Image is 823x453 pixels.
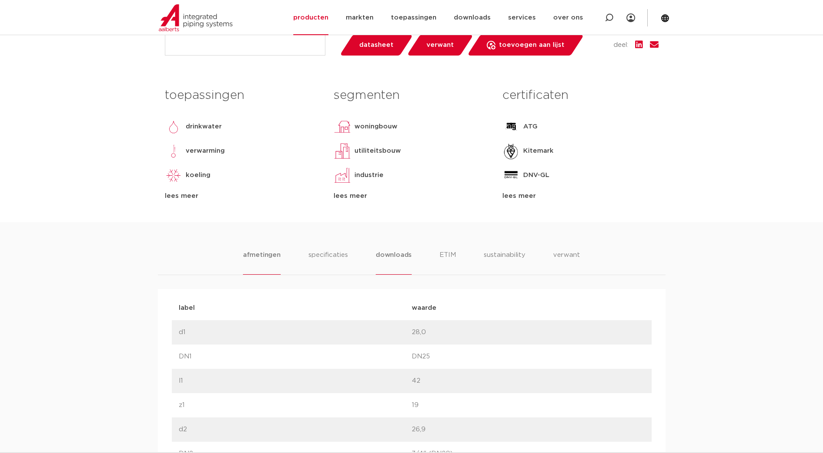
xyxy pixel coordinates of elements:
a: datasheet [339,35,413,56]
a: verwant [407,35,473,56]
h3: certificaten [502,87,658,104]
span: datasheet [359,38,393,52]
p: 28,0 [412,327,645,338]
p: ATG [523,121,538,132]
h3: segmenten [334,87,489,104]
p: d2 [179,424,412,435]
span: toevoegen aan lijst [499,38,564,52]
span: deel: [613,40,628,50]
span: verwant [426,38,454,52]
p: DNV-GL [523,170,549,181]
p: industrie [354,170,384,181]
p: DN1 [179,351,412,362]
p: 26,9 [412,424,645,435]
li: ETIM [439,250,456,275]
li: specificaties [308,250,348,275]
li: sustainability [484,250,525,275]
h3: toepassingen [165,87,321,104]
img: drinkwater [165,118,182,135]
p: DN25 [412,351,645,362]
p: d1 [179,327,412,338]
img: DNV-GL [502,167,520,184]
p: woningbouw [354,121,397,132]
p: drinkwater [186,121,222,132]
div: lees meer [334,191,489,201]
img: woningbouw [334,118,351,135]
li: downloads [376,250,412,275]
p: z1 [179,400,412,410]
img: utiliteitsbouw [334,142,351,160]
img: industrie [334,167,351,184]
div: lees meer [165,191,321,201]
p: waarde [412,303,645,313]
p: koeling [186,170,210,181]
p: 19 [412,400,645,410]
li: verwant [553,250,580,275]
img: ATG [502,118,520,135]
img: koeling [165,167,182,184]
img: Kitemark [502,142,520,160]
p: label [179,303,412,313]
div: lees meer [502,191,658,201]
li: afmetingen [243,250,281,275]
p: verwarming [186,146,225,156]
p: l1 [179,376,412,386]
p: Kitemark [523,146,554,156]
img: verwarming [165,142,182,160]
p: 42 [412,376,645,386]
p: utiliteitsbouw [354,146,401,156]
